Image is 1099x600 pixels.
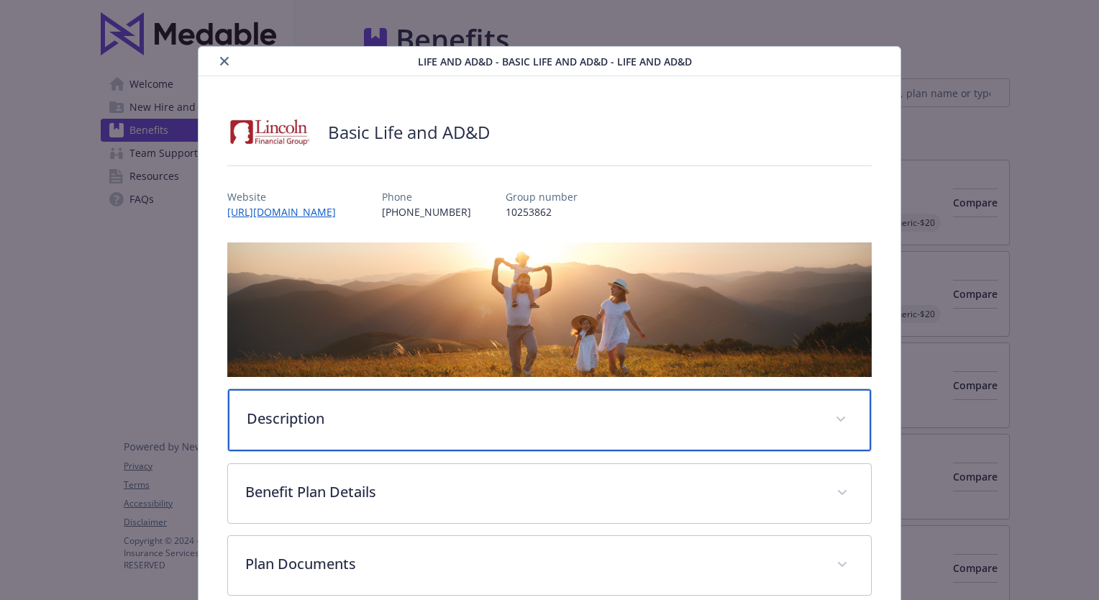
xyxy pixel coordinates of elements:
[227,189,347,204] p: Website
[216,53,233,70] button: close
[228,389,871,451] div: Description
[245,553,819,575] p: Plan Documents
[227,242,872,377] img: banner
[227,111,314,154] img: Lincoln Financial Group
[506,204,578,219] p: 10253862
[506,189,578,204] p: Group number
[328,120,490,145] h2: Basic Life and AD&D
[418,54,692,69] span: Life and AD&D - Basic Life and AD&D - Life and AD&D
[245,481,819,503] p: Benefit Plan Details
[382,189,471,204] p: Phone
[228,536,871,595] div: Plan Documents
[382,204,471,219] p: [PHONE_NUMBER]
[227,205,347,219] a: [URL][DOMAIN_NAME]
[228,464,871,523] div: Benefit Plan Details
[247,408,818,429] p: Description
